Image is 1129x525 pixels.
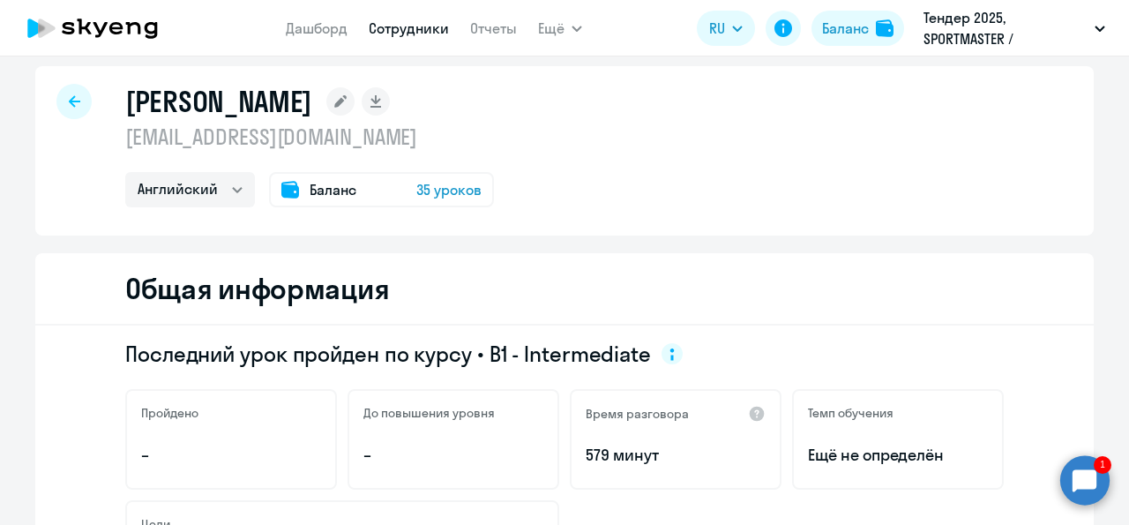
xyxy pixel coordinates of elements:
a: Дашборд [286,19,348,37]
span: Ещё [538,18,564,39]
h1: [PERSON_NAME] [125,84,312,119]
p: Тендер 2025, SPORTMASTER / Спортмастер [923,7,1088,49]
p: – [363,444,543,467]
button: RU [697,11,755,46]
img: balance [876,19,893,37]
span: 35 уроков [416,179,482,200]
div: Баланс [822,18,869,39]
span: Баланс [310,179,356,200]
span: Последний урок пройден по курсу • B1 - Intermediate [125,340,651,368]
a: Сотрудники [369,19,449,37]
h2: Общая информация [125,271,389,306]
button: Балансbalance [811,11,904,46]
button: Тендер 2025, SPORTMASTER / Спортмастер [915,7,1114,49]
span: Ещё не определён [808,444,988,467]
h5: Темп обучения [808,405,893,421]
h5: Пройдено [141,405,198,421]
p: [EMAIL_ADDRESS][DOMAIN_NAME] [125,123,494,151]
h5: До повышения уровня [363,405,495,421]
span: RU [709,18,725,39]
p: – [141,444,321,467]
a: Отчеты [470,19,517,37]
p: 579 минут [586,444,766,467]
button: Ещё [538,11,582,46]
h5: Время разговора [586,406,689,422]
